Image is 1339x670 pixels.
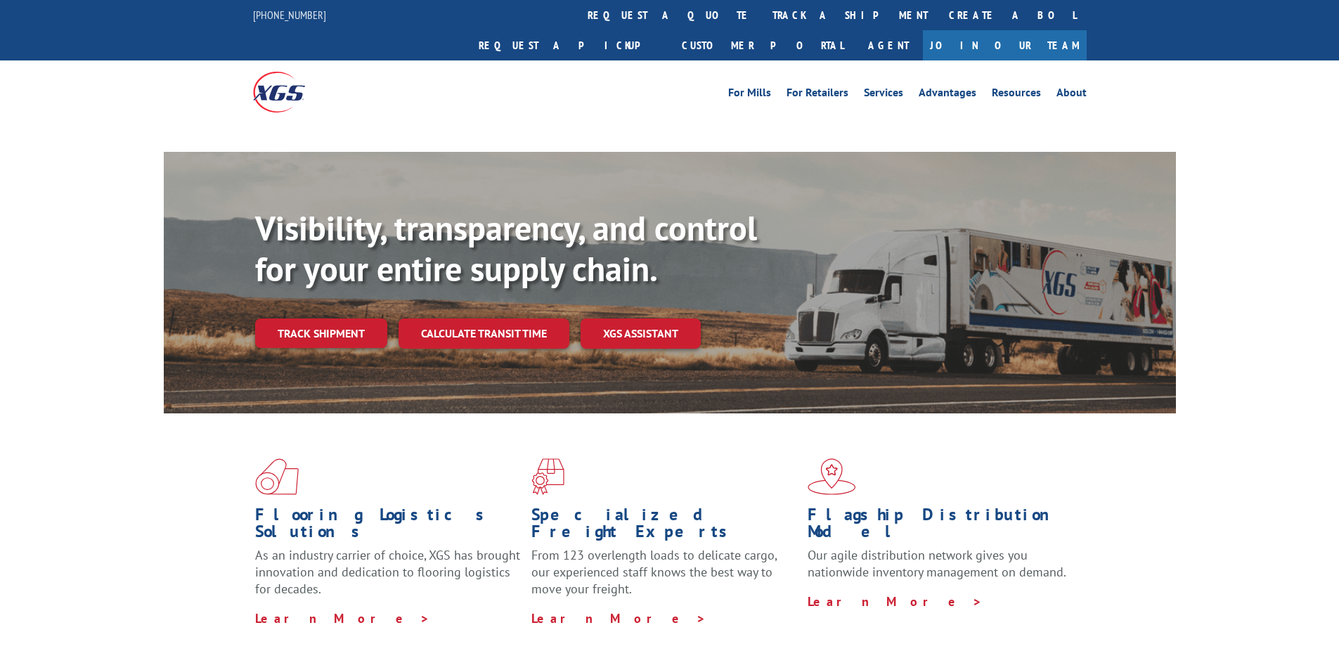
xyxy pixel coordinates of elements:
p: From 123 overlength loads to delicate cargo, our experienced staff knows the best way to move you... [531,547,797,610]
span: As an industry carrier of choice, XGS has brought innovation and dedication to flooring logistics... [255,547,520,597]
a: Learn More > [808,593,983,610]
img: xgs-icon-focused-on-flooring-red [531,458,564,495]
h1: Flooring Logistics Solutions [255,506,521,547]
a: Join Our Team [923,30,1087,60]
h1: Specialized Freight Experts [531,506,797,547]
a: XGS ASSISTANT [581,318,701,349]
a: Track shipment [255,318,387,348]
a: For Mills [728,87,771,103]
img: xgs-icon-flagship-distribution-model-red [808,458,856,495]
a: Learn More > [531,610,706,626]
a: Request a pickup [468,30,671,60]
a: Agent [854,30,923,60]
a: Calculate transit time [399,318,569,349]
span: Our agile distribution network gives you nationwide inventory management on demand. [808,547,1066,580]
a: Resources [992,87,1041,103]
a: Learn More > [255,610,430,626]
a: Customer Portal [671,30,854,60]
a: For Retailers [787,87,848,103]
h1: Flagship Distribution Model [808,506,1073,547]
a: [PHONE_NUMBER] [253,8,326,22]
a: Services [864,87,903,103]
img: xgs-icon-total-supply-chain-intelligence-red [255,458,299,495]
a: Advantages [919,87,976,103]
a: About [1056,87,1087,103]
b: Visibility, transparency, and control for your entire supply chain. [255,206,757,290]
